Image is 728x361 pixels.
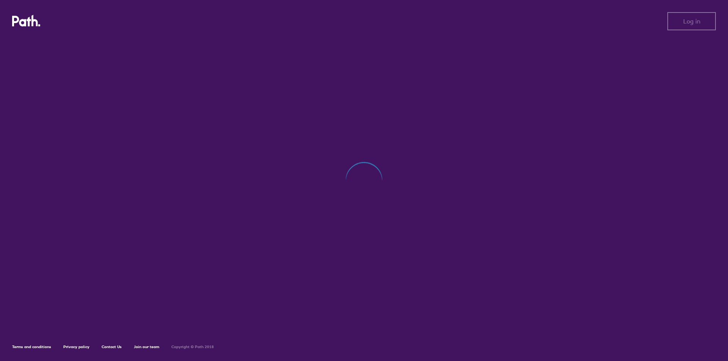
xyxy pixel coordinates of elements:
[63,344,89,349] a: Privacy policy
[102,344,122,349] a: Contact Us
[134,344,159,349] a: Join our team
[12,344,51,349] a: Terms and conditions
[667,12,716,30] button: Log in
[171,345,214,349] h6: Copyright © Path 2018
[683,18,700,25] span: Log in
